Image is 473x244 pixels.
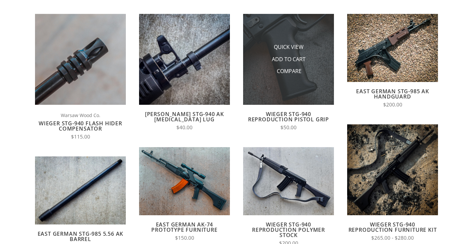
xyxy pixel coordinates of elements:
a: East German STG-985 AK Handguard [356,88,429,100]
a: Wieger STG-940 Reproduction Polymer Stock [252,221,325,239]
a: Add to Cart [272,56,306,63]
a: Wieger STG-940 Reproduction Pistol Grip [248,110,329,123]
a: East German STG-985 5.56 AK Barrel [38,230,124,243]
a: Wieger STG-940 Reproduction Furniture Kit [348,221,437,233]
span: $40.00 [176,124,193,131]
img: Wieger STG-940 AK Bayonet Lug [139,14,230,105]
img: East German AK-74 Prototype Furniture [139,147,230,215]
span: Quick View [274,43,304,52]
span: $200.00 [383,101,402,108]
span: $115.00 [71,133,90,140]
img: Wieger STG-940 Reproduction Pistol Grip [243,14,334,105]
a: East German AK-74 Prototype Furniture [151,221,217,233]
img: Wieger STG-940 Reproduction Polymer Stock [243,147,334,215]
span: $150.00 [175,234,194,241]
span: $265.00 - $280.00 [371,234,414,241]
img: East German STG-985 AK Handguard [347,14,438,82]
span: Add to Cart [272,56,306,64]
img: East German STG-985 5.56 AK Barrel [35,156,126,224]
a: Wieger STG-940 Flash Hider Compensator [39,120,122,132]
img: Wieger STG-940 Flash Hider Compensator [35,14,126,105]
span: Warsaw Wood Co. [35,111,126,119]
img: Wieger STG-940 Reproduction Furniture Kit [347,124,438,215]
a: [PERSON_NAME] STG-940 AK [MEDICAL_DATA] Lug [145,110,224,123]
span: Compare [277,67,302,76]
span: $50.00 [280,124,297,131]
